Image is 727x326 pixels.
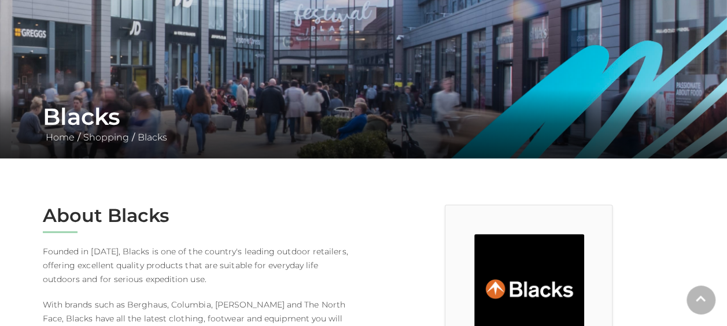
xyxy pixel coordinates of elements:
[80,132,132,143] a: Shopping
[135,132,170,143] a: Blacks
[43,132,78,143] a: Home
[43,103,685,131] h1: Blacks
[34,103,693,145] div: / /
[43,244,355,286] p: Founded in [DATE], Blacks is one of the country's leading outdoor retailers, offering excellent q...
[43,205,355,227] h2: About Blacks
